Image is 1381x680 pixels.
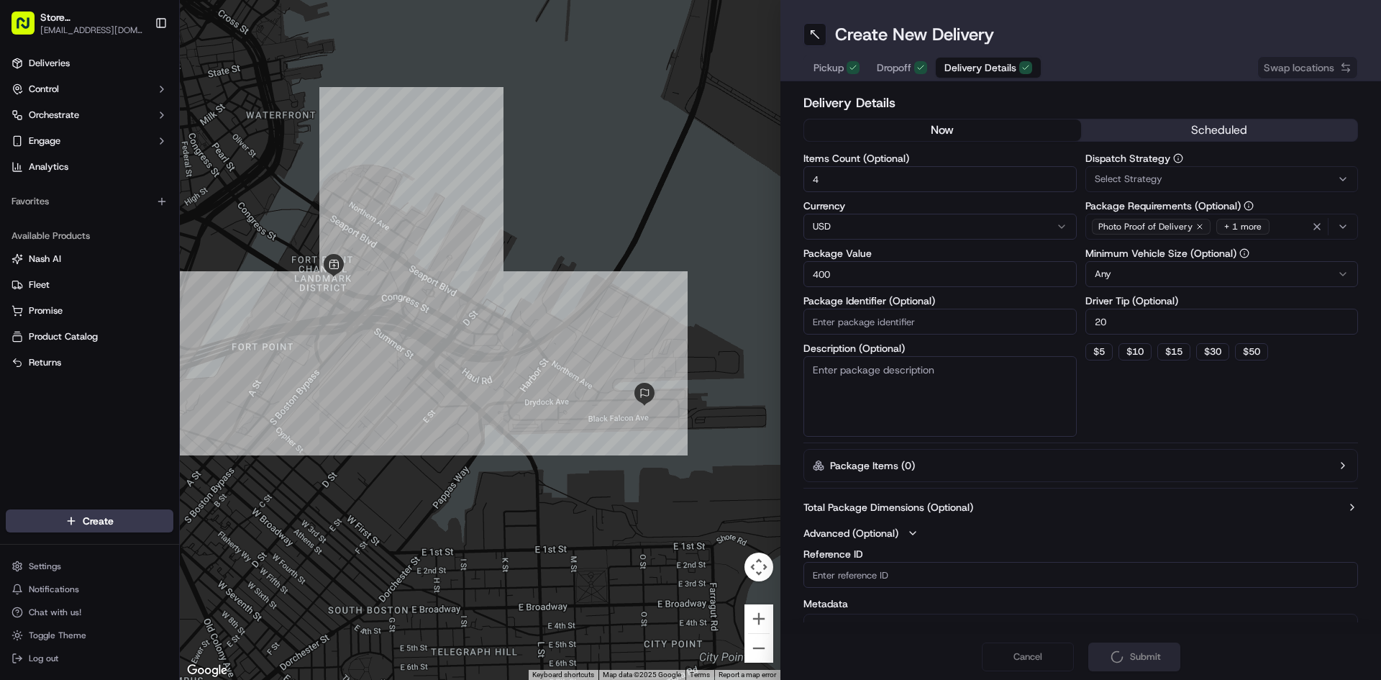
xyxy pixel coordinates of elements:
a: Open this area in Google Maps (opens a new window) [183,661,231,680]
span: Delivery Details [944,60,1016,75]
label: Items Count (Optional) [803,153,1077,163]
span: Select Strategy [1095,173,1162,186]
span: Log out [29,653,58,664]
button: Keyboard shortcuts [532,670,594,680]
a: Product Catalog [12,330,168,343]
label: Driver Tip (Optional) [1085,296,1359,306]
button: Promise [6,299,173,322]
h1: Create New Delivery [835,23,994,46]
span: Create [83,514,114,528]
label: Advanced (Optional) [803,526,898,540]
label: Metadata [803,597,1358,611]
span: Nash AI [29,253,61,266]
span: Orchestrate [29,109,79,122]
button: Store [GEOGRAPHIC_DATA], [GEOGRAPHIC_DATA] (Just Salad) [40,10,143,24]
button: Zoom out [744,634,773,663]
img: Angelique Valdez [14,209,37,232]
span: Settings [29,561,61,572]
label: Dispatch Strategy [1085,153,1359,163]
span: Analytics [29,160,68,173]
span: Chat with us! [29,607,81,618]
button: Create [6,509,173,532]
button: $15 [1157,343,1190,361]
span: Map data ©2025 Google [603,671,681,679]
span: Control [29,83,59,96]
a: Powered byPylon [101,317,174,329]
button: Chat with us! [6,602,173,622]
label: Minimum Vehicle Size (Optional) [1085,248,1359,258]
a: Deliveries [6,52,173,75]
span: Product Catalog [29,330,98,343]
div: 📗 [14,284,26,296]
label: Description (Optional) [803,343,1077,353]
button: Store [GEOGRAPHIC_DATA], [GEOGRAPHIC_DATA] (Just Salad)[EMAIL_ADDRESS][DOMAIN_NAME] [6,6,149,40]
div: We're available if you need us! [65,152,198,163]
a: Report a map error [719,671,776,679]
span: Photo Proof of Delivery [1098,221,1193,232]
button: Start new chat [245,142,262,159]
a: 💻API Documentation [116,277,237,303]
a: 📗Knowledge Base [9,277,116,303]
button: Dispatch Strategy [1173,153,1183,163]
button: Orchestrate [6,104,173,127]
button: See all [223,184,262,201]
input: Enter reference ID [803,562,1358,588]
button: $50 [1235,343,1268,361]
input: Enter number of items [803,166,1077,192]
span: Pickup [813,60,844,75]
label: Currency [803,201,1077,211]
button: Nash AI [6,248,173,271]
button: Toggle Theme [6,625,173,645]
div: 💻 [122,284,133,296]
button: Log out [6,648,173,668]
span: Promise [29,304,63,317]
img: 1736555255976-a54dd68f-1ca7-489b-9aae-adbdc363a1c4 [29,224,40,235]
button: Photo Proof of Delivery+ 1 more [1085,214,1359,240]
label: Package Value [803,248,1077,258]
a: Promise [12,304,168,317]
a: Terms (opens in new tab) [690,671,710,679]
img: Google [183,661,231,680]
p: Welcome 👋 [14,58,262,81]
h2: Delivery Details [803,93,1358,113]
span: API Documentation [136,283,231,297]
button: [EMAIL_ADDRESS][DOMAIN_NAME] [40,24,143,36]
div: Available Products [6,225,173,248]
span: Toggle Theme [29,630,86,641]
button: Minimum Vehicle Size (Optional) [1239,248,1249,258]
button: Map camera controls [744,553,773,581]
img: 1736555255976-a54dd68f-1ca7-489b-9aae-adbdc363a1c4 [14,137,40,163]
button: $5 [1085,343,1113,361]
button: Notifications [6,579,173,599]
img: Nash [14,14,43,43]
span: [DATE] [127,223,157,235]
button: $30 [1196,343,1229,361]
button: Engage [6,130,173,153]
input: Enter driver tip amount [1085,309,1359,335]
button: Select Strategy [1085,166,1359,192]
div: + 1 more [1216,219,1270,235]
button: Advanced (Optional) [803,526,1358,540]
a: Returns [12,356,168,369]
button: Zoom in [744,604,773,633]
span: • [119,223,124,235]
button: Control [6,78,173,101]
span: Returns [29,356,61,369]
button: Total Package Dimensions (Optional) [803,500,1358,514]
button: Returns [6,351,173,374]
img: 1738778727109-b901c2ba-d612-49f7-a14d-d897ce62d23f [30,137,56,163]
span: Engage [29,135,60,148]
input: Got a question? Start typing here... [37,93,259,108]
label: Total Package Dimensions (Optional) [803,500,973,514]
span: Fleet [29,278,50,291]
a: Fleet [12,278,168,291]
div: Start new chat [65,137,236,152]
label: Reference ID [803,549,1358,559]
span: Notifications [29,584,79,595]
button: now [804,119,1081,141]
span: Deliveries [29,57,70,70]
div: Favorites [6,190,173,213]
button: Package Requirements (Optional) [1244,201,1254,211]
button: Settings [6,556,173,576]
